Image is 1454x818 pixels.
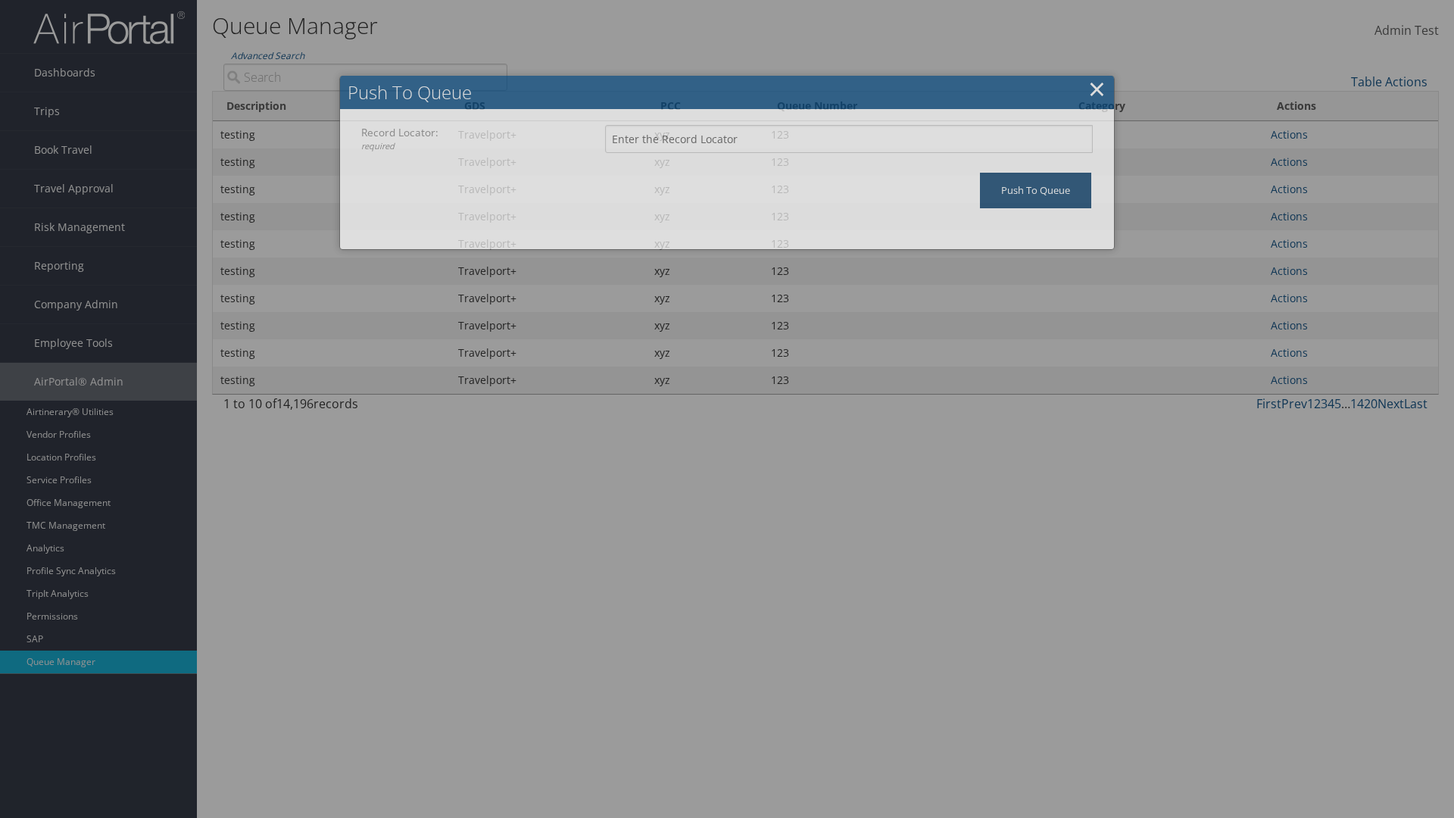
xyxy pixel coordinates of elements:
input: Push To Queue [980,173,1091,208]
div: required [361,140,605,153]
h2: Push To Queue [340,76,1114,109]
label: Record Locator: [361,125,605,153]
a: × [1088,73,1106,104]
input: Enter the Record Locator [605,125,1093,153]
